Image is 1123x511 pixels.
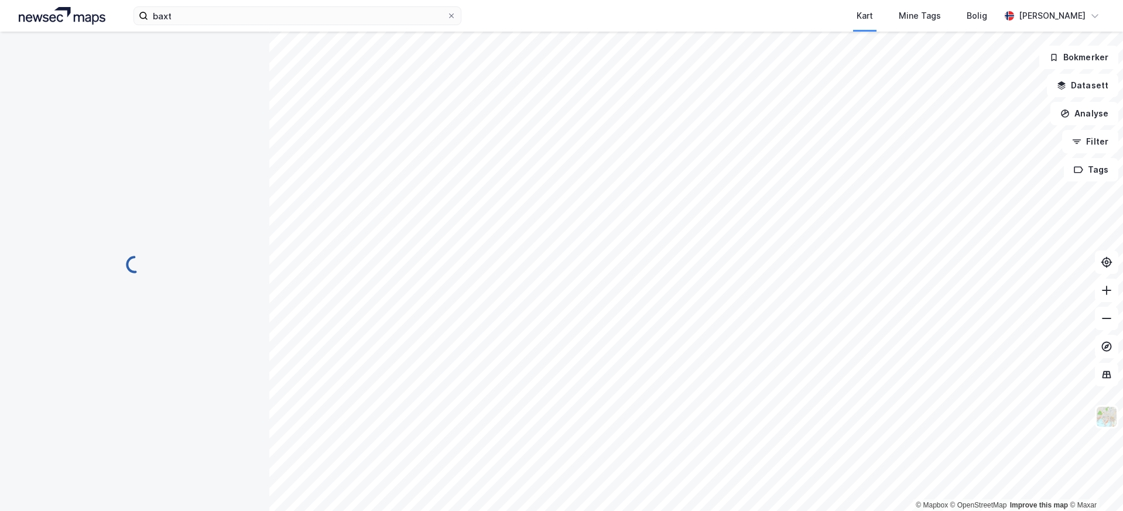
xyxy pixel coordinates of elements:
a: OpenStreetMap [950,501,1007,509]
a: Improve this map [1010,501,1068,509]
button: Datasett [1047,74,1118,97]
img: Z [1095,406,1118,428]
button: Analyse [1050,102,1118,125]
a: Mapbox [916,501,948,509]
input: Søk på adresse, matrikkel, gårdeiere, leietakere eller personer [148,7,447,25]
img: logo.a4113a55bc3d86da70a041830d287a7e.svg [19,7,105,25]
div: [PERSON_NAME] [1019,9,1086,23]
button: Filter [1062,130,1118,153]
button: Tags [1064,158,1118,181]
div: Kontrollprogram for chat [1064,455,1123,511]
div: Kart [857,9,873,23]
img: spinner.a6d8c91a73a9ac5275cf975e30b51cfb.svg [125,255,144,274]
button: Bokmerker [1039,46,1118,69]
iframe: Chat Widget [1064,455,1123,511]
div: Mine Tags [899,9,941,23]
div: Bolig [967,9,987,23]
